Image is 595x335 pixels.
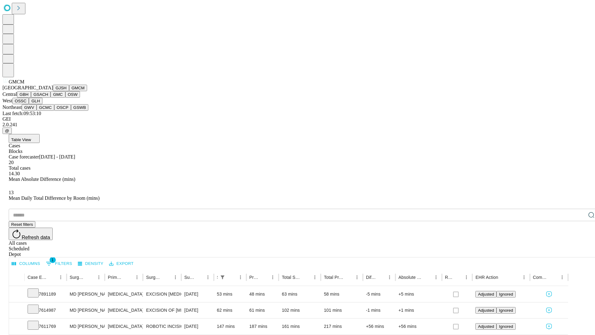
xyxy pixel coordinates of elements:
[366,275,376,280] div: Difference
[108,286,140,302] div: [MEDICAL_DATA]
[311,273,319,282] button: Menu
[9,171,20,176] span: 14.30
[478,308,494,313] span: Adjusted
[399,275,422,280] div: Absolute Difference
[162,273,171,282] button: Sort
[28,275,47,280] div: Case Epic Id
[146,319,178,334] div: ROBOTIC INCISIONAL/VENTRAL/UMBILICAL [MEDICAL_DATA] INITIAL 3-10 CM REDUCIBLE
[445,275,453,280] div: Resolved in EHR
[108,259,135,269] button: Export
[10,259,42,269] button: Select columns
[324,286,360,302] div: 58 mins
[236,273,245,282] button: Menu
[22,235,50,240] span: Refresh data
[353,273,361,282] button: Menu
[432,273,440,282] button: Menu
[478,324,494,329] span: Adjusted
[260,273,268,282] button: Sort
[366,319,392,334] div: +56 mins
[70,286,102,302] div: MD [PERSON_NAME] [PERSON_NAME] Md
[399,302,439,318] div: +1 mins
[2,92,17,97] span: Central
[195,273,204,282] button: Sort
[70,275,85,280] div: Surgeon Name
[268,273,277,282] button: Menu
[499,273,508,282] button: Sort
[558,273,566,282] button: Menu
[499,324,513,329] span: Ignored
[2,127,12,134] button: @
[124,273,133,282] button: Sort
[2,111,41,116] span: Last fetch: 09:53:10
[218,273,227,282] div: 1 active filter
[475,291,496,297] button: Adjusted
[249,302,276,318] div: 61 mins
[496,323,515,330] button: Ignored
[475,275,498,280] div: EHR Action
[423,273,432,282] button: Sort
[9,165,30,171] span: Total cases
[399,319,439,334] div: +56 mins
[344,273,353,282] button: Sort
[86,273,95,282] button: Sort
[324,319,360,334] div: 217 mins
[385,273,394,282] button: Menu
[249,286,276,302] div: 48 mins
[227,273,236,282] button: Sort
[249,319,276,334] div: 187 mins
[9,176,75,182] span: Mean Absolute Difference (mins)
[11,137,31,142] span: Table View
[133,273,141,282] button: Menu
[533,275,549,280] div: Comments
[496,291,515,297] button: Ignored
[146,275,161,280] div: Surgery Name
[9,228,53,240] button: Refresh data
[475,307,496,314] button: Adjusted
[520,273,528,282] button: Menu
[69,85,87,91] button: GMCM
[28,302,64,318] div: 7614987
[324,275,343,280] div: Total Predicted Duration
[28,286,64,302] div: 7891189
[5,128,9,133] span: @
[282,319,318,334] div: 161 mins
[146,302,178,318] div: EXCISION OF [MEDICAL_DATA] SIMPLE
[184,286,211,302] div: [DATE]
[108,275,123,280] div: Primary Service
[76,259,105,269] button: Density
[302,273,311,282] button: Sort
[12,98,29,104] button: OSSC
[95,273,103,282] button: Menu
[2,122,593,127] div: 2.0.241
[366,286,392,302] div: -5 mins
[2,116,593,122] div: GEI
[184,302,211,318] div: [DATE]
[71,104,89,111] button: GSWB
[12,321,21,332] button: Expand
[54,104,71,111] button: OSCP
[29,98,42,104] button: GLH
[9,154,39,159] span: Case forecaster
[9,190,14,195] span: 13
[12,305,21,316] button: Expand
[53,85,69,91] button: GJSH
[48,273,56,282] button: Sort
[108,319,140,334] div: [MEDICAL_DATA]
[70,319,102,334] div: MD [PERSON_NAME] [PERSON_NAME] Md
[475,323,496,330] button: Adjusted
[9,160,14,165] span: 20
[399,286,439,302] div: +5 mins
[204,273,212,282] button: Menu
[11,222,33,227] span: Reset filters
[217,302,243,318] div: 62 mins
[249,275,259,280] div: Predicted In Room Duration
[51,91,65,98] button: GMC
[282,275,301,280] div: Total Scheduled Duration
[2,105,22,110] span: Northeast
[453,273,462,282] button: Sort
[65,91,80,98] button: OSW
[39,154,75,159] span: [DATE] - [DATE]
[9,79,24,84] span: GMCM
[184,319,211,334] div: [DATE]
